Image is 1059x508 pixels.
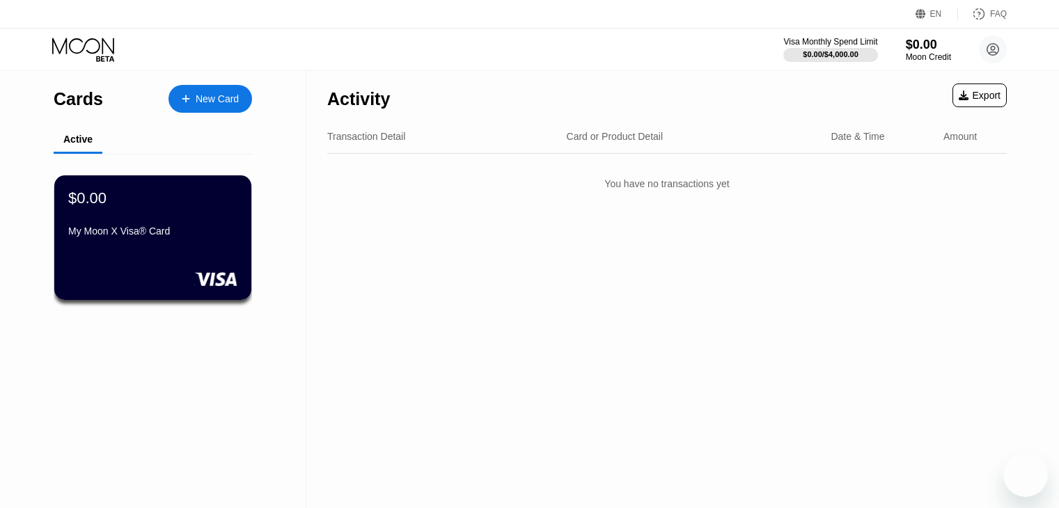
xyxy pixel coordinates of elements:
div: $0.00Moon Credit [906,38,951,62]
div: Export [959,90,1001,101]
div: My Moon X Visa® Card [68,225,237,237]
div: Visa Monthly Spend Limit$0.00/$4,000.00 [783,37,877,62]
iframe: زر إطلاق نافذة المراسلة [1003,452,1048,497]
div: Moon Credit [906,52,951,62]
div: Activity [327,89,390,109]
div: Card or Product Detail [567,131,664,142]
div: $0.00 [68,189,107,207]
div: EN [930,9,942,19]
div: Active [63,134,93,145]
div: FAQ [990,9,1007,19]
div: Amount [943,131,977,142]
div: New Card [196,93,239,105]
div: New Card [168,85,252,113]
div: $0.00 / $4,000.00 [803,50,858,58]
div: FAQ [958,7,1007,21]
div: $0.00My Moon X Visa® Card [54,175,251,300]
div: Visa Monthly Spend Limit [783,37,877,47]
div: Transaction Detail [327,131,405,142]
div: Date & Time [831,131,884,142]
div: Export [952,84,1007,107]
div: You have no transactions yet [327,164,1007,203]
div: Cards [54,89,103,109]
div: $0.00 [906,38,951,52]
div: EN [916,7,958,21]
